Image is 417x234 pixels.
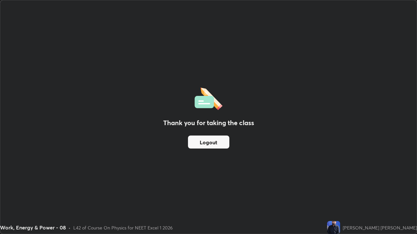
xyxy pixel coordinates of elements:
[188,136,229,149] button: Logout
[327,221,340,234] img: f34a0ffe40ef4429b3e21018fb94e939.jpg
[163,118,254,128] h2: Thank you for taking the class
[194,85,223,110] img: offlineFeedback.1438e8b3.svg
[73,224,173,231] div: L42 of Course On Physics for NEET Excel 1 2026
[68,224,71,231] div: •
[343,224,417,231] div: [PERSON_NAME] [PERSON_NAME]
